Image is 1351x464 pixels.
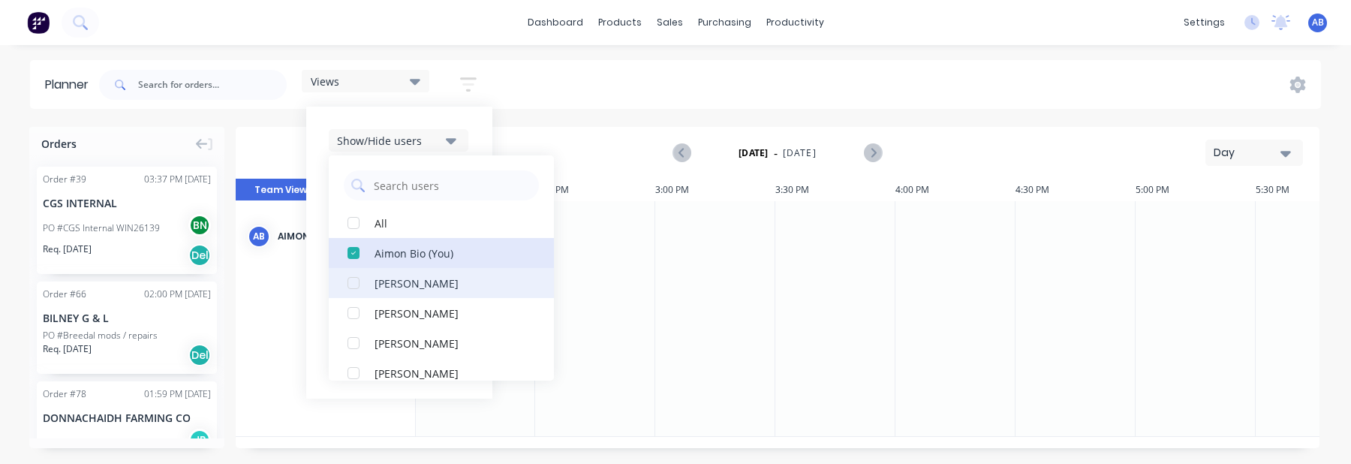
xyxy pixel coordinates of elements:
div: PO #Breedal mods / repairs [43,329,158,342]
img: Factory [27,11,50,34]
div: purchasing [691,11,759,34]
div: 03:37 PM [DATE] [144,173,211,186]
div: 3:30 PM [775,179,895,201]
div: Del [188,344,211,366]
span: Req. [DATE] [43,243,92,256]
div: BILNEY G & L [43,310,211,326]
div: PO # [43,436,63,450]
div: Order # 66 [43,288,86,301]
div: 3:00 PM [655,179,775,201]
div: Planner [45,76,96,94]
span: - [774,144,778,162]
div: JP [188,429,211,451]
div: Day [1214,145,1283,161]
div: Order # 78 [43,387,86,401]
div: Order # 39 [43,173,86,186]
input: Search for orders... [138,70,287,100]
div: PO #CGS Internal WIN26139 [43,221,160,235]
div: productivity [759,11,832,34]
button: Day [1205,140,1303,166]
div: sales [649,11,691,34]
div: [PERSON_NAME] [375,365,525,381]
div: DONNACHAIDH FARMING CO [43,410,211,426]
button: Previous page [674,143,691,162]
span: [DATE] [783,146,817,160]
a: dashboard [520,11,591,34]
div: [PERSON_NAME] [375,335,525,351]
span: Views [311,74,339,89]
div: Aimon Bio (You) [278,230,403,243]
div: settings [1176,11,1232,34]
div: [PERSON_NAME] [375,305,525,321]
div: 4:00 PM [895,179,1016,201]
div: AB [248,225,270,248]
div: products [591,11,649,34]
div: 5:00 PM [1136,179,1256,201]
strong: [DATE] [739,146,769,160]
div: BN [188,214,211,237]
div: [PERSON_NAME] [375,275,525,291]
div: CGS INTERNAL [43,195,211,211]
div: Del [188,244,211,267]
div: Aimon Bio (You) [375,245,525,261]
span: AB [1312,16,1324,29]
button: Team View [236,179,326,201]
span: Orders [41,136,77,152]
div: 4:30 PM [1016,179,1136,201]
input: Search users [372,170,531,200]
div: Show/Hide users [337,133,441,149]
div: 2:30 PM [535,179,655,201]
button: Next page [864,143,881,162]
span: Req. [DATE] [43,342,92,356]
div: 01:59 PM [DATE] [144,387,211,401]
div: All [375,215,525,230]
div: 02:00 PM [DATE] [144,288,211,301]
